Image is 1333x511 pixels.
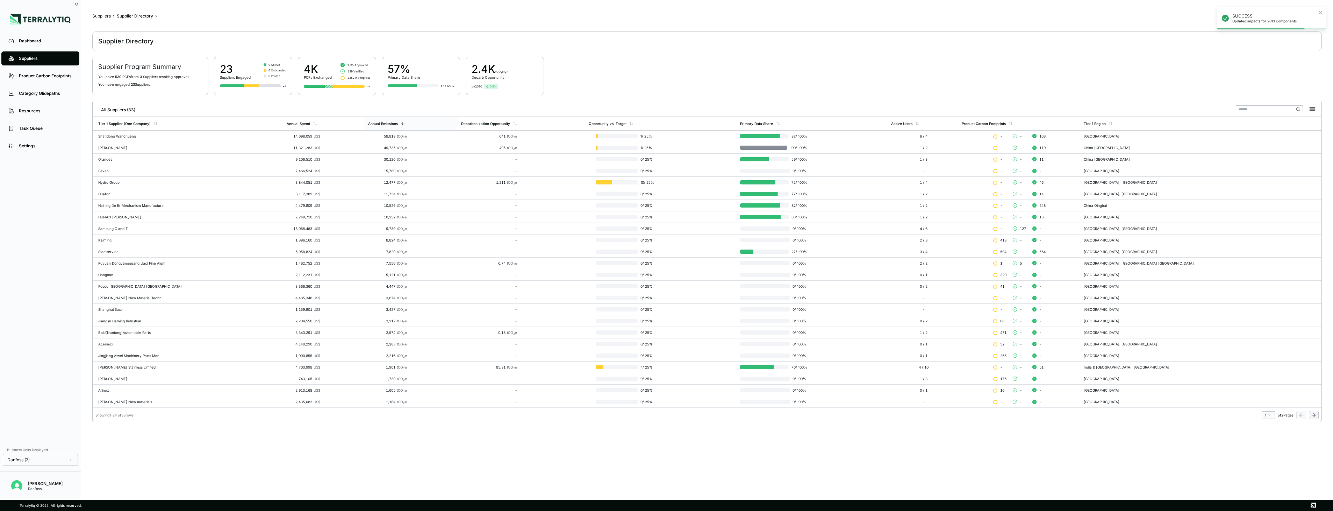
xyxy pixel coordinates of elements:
span: 82 / 100 % [789,203,807,208]
button: close [1318,10,1323,15]
span: 0 / 25 % [638,284,656,288]
div: 4,479,909 [287,203,320,208]
span: 0 / 100 % [790,307,807,311]
span: - [1020,180,1022,184]
span: tCO e [397,319,407,323]
div: Decarb Opportunity [472,75,508,79]
div: 30,120 [368,157,407,161]
span: tCO e [397,169,407,173]
span: - [1020,319,1022,323]
div: Annual Spend [287,121,310,126]
div: - [461,157,517,161]
span: 0.9 % [490,84,497,89]
span: US$ [314,215,320,219]
sub: 2 [403,205,405,208]
span: 1535 Approved [347,63,368,67]
div: 3,366,360 [287,284,320,288]
div: 14,098,059 [287,134,320,138]
span: - [1000,215,1002,219]
div: Suppliers [92,13,111,19]
div: 3 / 4 [891,250,956,254]
div: Category Glidepaths [19,91,72,96]
div: 3,844,051 [287,180,320,184]
div: 3,117,389 [287,192,320,196]
span: tCO e [397,203,407,208]
div: [GEOGRAPHIC_DATA], [GEOGRAPHIC_DATA] [1084,180,1196,184]
span: tCO e [507,261,517,265]
span: 0 / 25 % [638,250,656,254]
div: Decarbonization Opportunity [461,121,510,126]
span: tCO e [397,157,407,161]
span: 10 / 25 % [638,180,656,184]
span: 127 [1020,226,1026,231]
div: Suppliers Engaged [220,75,251,79]
div: 23 [283,84,286,88]
sub: 2 [403,217,405,220]
sub: 2 [403,159,405,162]
span: - [1000,192,1002,196]
span: - [1000,157,1002,161]
span: tCO e [397,307,407,311]
div: 9,739 [368,226,407,231]
div: China [GEOGRAPHIC_DATA] [1084,157,1196,161]
span: - [1020,215,1022,219]
div: [GEOGRAPHIC_DATA] [1084,284,1196,288]
sub: 2 [403,309,405,312]
span: tCO e [397,261,407,265]
div: 10,526 [368,203,407,208]
span: - [1020,284,1022,288]
div: by 2030 [472,84,482,89]
div: China Qinghai [1084,203,1196,208]
span: 59 / 100 % [789,157,807,161]
span: tCO e [397,134,407,138]
div: 1 [1265,413,1272,417]
span: 0 / 100 % [790,169,807,173]
span: 72 / 100 % [789,180,807,184]
div: 5,058,824 [287,250,320,254]
span: tCO e [397,180,407,184]
span: US$ [314,250,320,254]
div: - [461,273,517,277]
div: 4K [304,63,332,75]
p: You have PCF s from Supplier s awaiting approval [98,75,202,79]
span: 320 [1000,273,1006,277]
span: - [1020,157,1022,161]
span: 0 / 25 % [638,226,656,231]
span: - [1039,296,1041,300]
div: China [GEOGRAPHIC_DATA] [1084,146,1196,150]
div: 6.74 [461,261,517,265]
div: 1,896,160 [287,238,320,242]
div: Ruyuan Dongyangguang Uacj Fine Alum [98,261,281,265]
span: US$ [314,192,320,196]
div: 7,249,710 [287,215,320,219]
span: tCO e [507,146,517,150]
span: - [1020,307,1022,311]
div: Resources [19,108,72,114]
div: Granges [98,157,281,161]
span: - [1039,226,1041,231]
span: 0 / 25 % [638,192,656,196]
div: [PERSON_NAME] [98,146,281,150]
div: 57 / 100% [441,84,454,88]
div: 0 / 1 [891,273,956,277]
div: 10,252 [368,215,407,219]
span: US$ [314,284,320,288]
span: - [1000,169,1002,173]
div: [GEOGRAPHIC_DATA] [1084,238,1196,242]
div: - [891,296,956,300]
span: 0 / 25 % [638,157,656,161]
span: - [1000,146,1002,150]
sub: 2 [403,182,405,185]
span: 163 [1039,134,1046,138]
div: Product Carbon Footprints [962,121,1006,126]
div: 8,824 [368,238,407,242]
span: US$ [314,238,320,242]
span: 0 / 25 % [638,203,656,208]
span: - [1020,250,1022,254]
div: Kaiming [98,238,281,242]
div: 7,466,524 [287,169,320,173]
span: - [1020,192,1022,196]
div: Jiangsu Daming Industrial [98,319,281,323]
div: [GEOGRAPHIC_DATA] [1084,273,1196,277]
span: US$ [314,296,320,300]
